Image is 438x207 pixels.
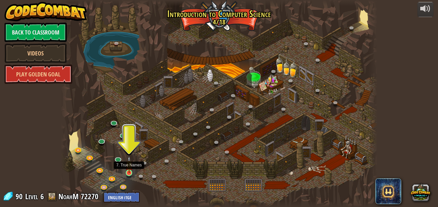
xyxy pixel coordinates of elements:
span: 6 [40,191,44,202]
a: Play Golden Goal [5,64,72,84]
a: NoahM 72270 [58,191,100,202]
a: Back to Classroom [5,23,67,42]
span: Level [25,191,38,202]
img: CodeCombat - Learn how to code by playing a game [5,2,87,21]
a: Videos [5,44,67,63]
span: 90 [15,191,25,202]
img: level-banner-started.png [125,156,133,173]
button: Adjust volume [417,2,433,17]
